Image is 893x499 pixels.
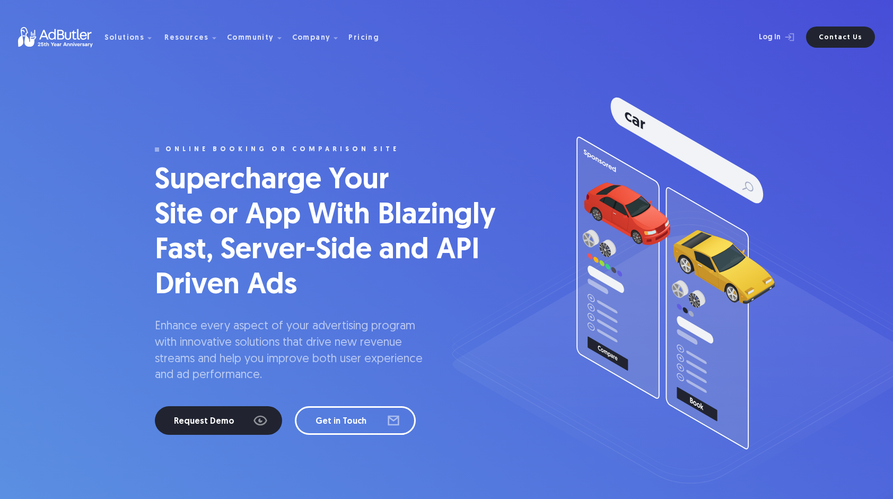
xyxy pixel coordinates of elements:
a: Log In [731,27,800,48]
a: Get in Touch [295,406,416,435]
div: Resources [164,20,225,54]
a: Pricing [348,32,388,42]
a: Contact Us [806,27,875,48]
h1: Supercharge Your Site or App With Blazingly Fast, Server-Side and API Driven Ads [155,164,540,304]
a: Request Demo [155,406,282,435]
div: Pricing [348,34,379,42]
p: Enhance every aspect of your advertising program with innovative solutions that drive new revenue... [155,319,428,384]
div: Solutions [104,34,145,42]
div: Community [227,34,274,42]
div: Solutions [104,20,161,54]
div: Company [292,34,331,42]
div: Company [292,20,347,54]
div: online booking or comparison site [165,146,399,153]
div: Resources [164,34,209,42]
div: Community [227,20,290,54]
